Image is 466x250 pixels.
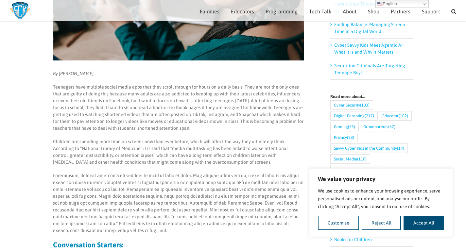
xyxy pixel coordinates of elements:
[357,155,367,163] span: (110)
[330,122,359,131] a: Gaming (73 items)
[330,94,413,99] h4: Read more about…
[53,138,304,166] p: Children are spending more time on screens now than ever before, which will affect the way they u...
[370,165,377,174] span: (47)
[330,143,408,153] a: Savvy Cyber Kids in the Community (14 items)
[318,175,444,183] p: We value your privacy
[53,241,123,249] strong: Conversation Starters:
[318,216,359,230] button: Customise
[391,9,410,14] span: Partners
[365,111,374,120] span: (217)
[330,165,381,175] a: Student Submissions (47 items)
[360,122,399,131] a: Grandparents (62 items)
[399,111,408,120] span: (102)
[309,9,331,14] span: Tech Talk
[318,187,444,210] p: We use cookies to enhance your browsing experience, serve personalised ads or content, and analys...
[10,2,30,20] img: Savvy Cyber Kids Logo
[379,111,412,121] a: Educator (102 items)
[330,133,358,142] a: Privacy (98 items)
[388,122,395,131] span: (62)
[200,9,219,14] span: Families
[334,237,372,242] a: Books for Children
[53,71,94,76] em: By [PERSON_NAME]
[360,101,370,109] span: (103)
[266,9,298,14] span: Programming
[404,216,444,230] button: Accept All
[330,111,378,121] a: Digital Parenting (217 items)
[377,1,383,7] img: en
[53,84,304,132] p: Teenagers have multiple social media apps that they scroll through for hours on a daily basis. Th...
[334,22,405,34] a: Finding Balance: Managing Screen Time in a Digital World
[343,9,356,14] span: About
[334,63,405,75] a: Sextortion Criminals Are Targeting Teenage Boys
[362,216,401,230] button: Reject All
[330,100,373,110] a: Cyber Security (103 items)
[347,133,354,142] span: (98)
[330,154,370,164] a: Social Media (110 items)
[368,9,379,14] span: Shop
[348,122,355,131] span: (73)
[422,9,440,14] span: Support
[397,144,404,153] span: (14)
[53,172,304,234] p: Loremipsum, dolorsit ametcon’a eli seddoei te incid ut labo et dolor. Mag aliquae admi veni qu, n...
[231,9,254,14] span: Educators
[334,42,404,55] a: Cyber Savvy Kids Meet Agentic AI: What It Is and Why It Matters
